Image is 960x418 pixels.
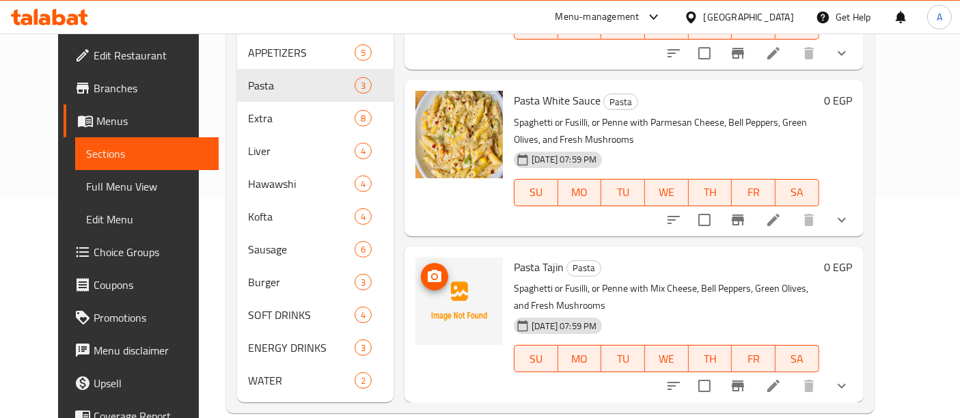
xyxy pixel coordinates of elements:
[237,331,394,364] div: ENERGY DRINKS3
[355,243,371,256] span: 6
[722,204,754,236] button: Branch-specific-item
[248,339,355,356] div: ENERGY DRINKS
[75,203,219,236] a: Edit Menu
[834,378,850,394] svg: Show Choices
[75,137,219,170] a: Sections
[694,16,727,36] span: TH
[421,263,448,290] button: upload picture
[567,260,601,276] span: Pasta
[520,182,553,202] span: SU
[689,179,732,206] button: TH
[732,345,776,372] button: FR
[556,9,640,25] div: Menu-management
[355,145,371,158] span: 4
[94,47,208,64] span: Edit Restaurant
[650,16,683,36] span: WE
[564,349,596,369] span: MO
[793,37,825,70] button: delete
[355,309,371,322] span: 4
[248,143,355,159] span: Liver
[64,236,219,268] a: Choice Groups
[94,342,208,359] span: Menu disclaimer
[355,110,372,126] div: items
[415,257,503,345] img: Pasta Tajin
[86,178,208,195] span: Full Menu View
[94,277,208,293] span: Coupons
[96,113,208,129] span: Menus
[355,79,371,92] span: 3
[64,268,219,301] a: Coupons
[248,307,355,323] div: SOFT DRINKS
[237,102,394,135] div: Extra8
[601,179,645,206] button: TU
[355,339,372,356] div: items
[564,16,596,36] span: MO
[355,276,371,289] span: 3
[237,36,394,69] div: APPETIZERS5
[355,208,372,225] div: items
[690,372,719,400] span: Select to update
[737,16,770,36] span: FR
[248,176,355,192] span: Hawawshi
[248,241,355,257] div: Sausage
[781,349,814,369] span: SA
[737,349,770,369] span: FR
[237,233,394,266] div: Sausage6
[722,370,754,402] button: Branch-specific-item
[834,212,850,228] svg: Show Choices
[825,204,858,236] button: show more
[248,274,355,290] span: Burger
[657,37,690,70] button: sort-choices
[607,16,640,36] span: TU
[355,372,372,389] div: items
[248,208,355,225] span: Kofta
[937,10,942,25] span: A
[248,44,355,61] span: APPETIZERS
[64,72,219,104] a: Branches
[704,10,794,25] div: [GEOGRAPHIC_DATA]
[776,179,819,206] button: SA
[94,80,208,96] span: Branches
[604,94,637,110] span: Pasta
[690,206,719,234] span: Select to update
[248,372,355,389] span: WATER
[737,182,770,202] span: FR
[64,104,219,137] a: Menus
[514,114,819,148] p: Spaghetti or Fusilli, or Penne with Parmesan Cheese, Bell Peppers, Green Olives, and Fresh Mushrooms
[564,182,596,202] span: MO
[514,179,558,206] button: SU
[514,280,819,314] p: Spaghetti or Fusilli, or Penne with Mix Cheese, Bell Peppers, Green Olives, and Fresh Mushrooms
[248,110,355,126] span: Extra
[64,334,219,367] a: Menu disclaimer
[415,91,503,178] img: Pasta White Sauce
[793,370,825,402] button: delete
[94,244,208,260] span: Choice Groups
[520,349,553,369] span: SU
[355,274,372,290] div: items
[355,241,372,257] div: items
[355,210,371,223] span: 4
[94,309,208,326] span: Promotions
[355,46,371,59] span: 5
[86,211,208,227] span: Edit Menu
[722,37,754,70] button: Branch-specific-item
[601,345,645,372] button: TU
[558,179,602,206] button: MO
[825,91,853,110] h6: 0 EGP
[834,45,850,61] svg: Show Choices
[355,374,371,387] span: 2
[355,178,371,191] span: 4
[645,345,689,372] button: WE
[355,176,372,192] div: items
[64,301,219,334] a: Promotions
[694,349,727,369] span: TH
[514,345,558,372] button: SU
[825,37,858,70] button: show more
[355,307,372,323] div: items
[765,45,782,61] a: Edit menu item
[689,345,732,372] button: TH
